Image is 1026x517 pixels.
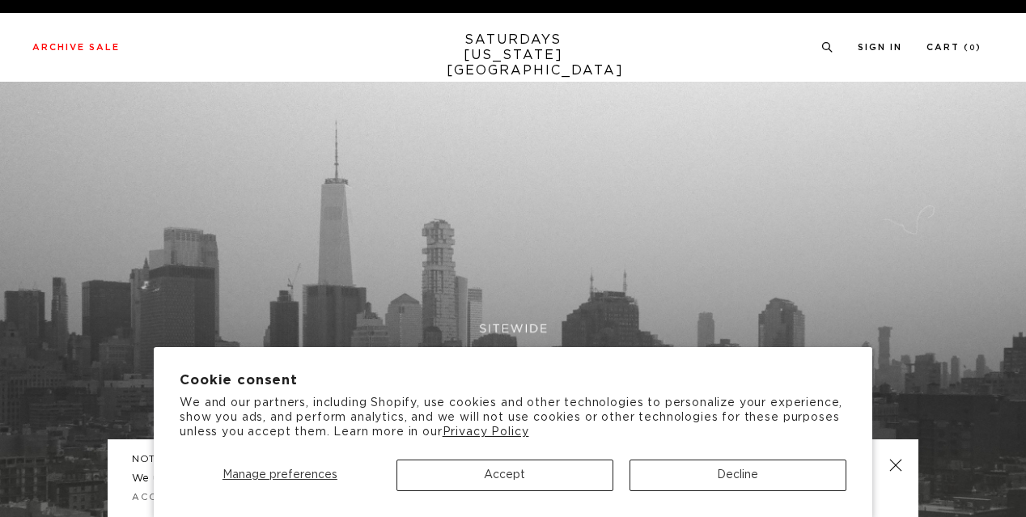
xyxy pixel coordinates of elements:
a: Cart (0) [926,43,981,52]
a: Privacy Policy [443,426,529,438]
a: Archive Sale [32,43,120,52]
p: We use cookies on this site to enhance your user experience. By continuing, you consent to our us... [132,471,837,487]
h5: NOTICE [132,451,894,466]
button: Manage preferences [180,460,379,491]
a: Sign In [858,43,902,52]
a: SATURDAYS[US_STATE][GEOGRAPHIC_DATA] [447,32,580,78]
button: Accept [396,460,613,491]
span: Manage preferences [223,469,337,481]
p: We and our partners, including Shopify, use cookies and other technologies to personalize your ex... [180,396,846,440]
small: 0 [969,44,976,52]
a: Accept [132,493,179,502]
button: Decline [630,460,846,491]
h2: Cookie consent [180,373,846,388]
